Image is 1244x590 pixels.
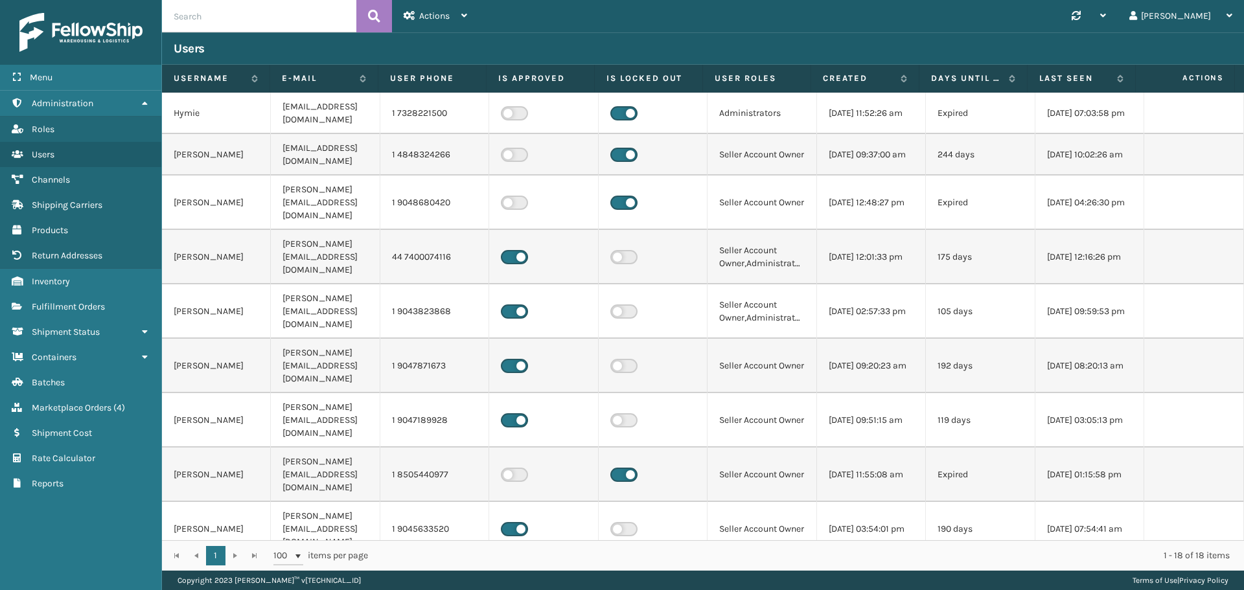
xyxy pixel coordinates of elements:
a: Terms of Use [1133,576,1177,585]
td: [PERSON_NAME] [162,448,271,502]
td: Expired [926,93,1035,134]
span: Return Addresses [32,250,102,261]
span: Rate Calculator [32,453,95,464]
span: Marketplace Orders [32,402,111,413]
td: 190 days [926,502,1035,556]
td: [DATE] 12:16:26 pm [1035,230,1144,284]
span: Shipment Cost [32,427,92,438]
span: Actions [1140,67,1232,89]
td: 1 9048680420 [380,176,489,230]
label: Last Seen [1039,73,1111,84]
td: [DATE] 09:59:53 pm [1035,284,1144,339]
td: 244 days [926,134,1035,176]
span: Products [32,225,68,236]
td: Expired [926,448,1035,502]
td: [EMAIL_ADDRESS][DOMAIN_NAME] [271,134,380,176]
td: Seller Account Owner [708,393,816,448]
span: Fulfillment Orders [32,301,105,312]
span: Actions [419,10,450,21]
td: [PERSON_NAME] [162,502,271,556]
div: | [1133,571,1228,590]
td: Seller Account Owner [708,448,816,502]
span: Menu [30,72,52,83]
td: 175 days [926,230,1035,284]
td: [DATE] 11:52:26 am [817,93,926,134]
td: 1 8505440977 [380,448,489,502]
span: Roles [32,124,54,135]
td: [PERSON_NAME] [162,284,271,339]
div: 1 - 18 of 18 items [386,549,1230,562]
td: [DATE] 01:15:58 pm [1035,448,1144,502]
td: 1 9047871673 [380,339,489,393]
td: [DATE] 04:26:30 pm [1035,176,1144,230]
td: 192 days [926,339,1035,393]
img: logo [19,13,143,52]
span: ( 4 ) [113,402,125,413]
td: Expired [926,176,1035,230]
span: Channels [32,174,70,185]
td: 105 days [926,284,1035,339]
td: [PERSON_NAME] [162,134,271,176]
span: items per page [273,546,368,565]
td: [DATE] 10:02:26 am [1035,134,1144,176]
td: [PERSON_NAME][EMAIL_ADDRESS][DOMAIN_NAME] [271,448,380,502]
label: E-mail [282,73,353,84]
td: [PERSON_NAME][EMAIL_ADDRESS][DOMAIN_NAME] [271,176,380,230]
td: [DATE] 09:20:23 am [817,339,926,393]
td: [PERSON_NAME] [162,393,271,448]
td: [PERSON_NAME][EMAIL_ADDRESS][DOMAIN_NAME] [271,230,380,284]
span: Administration [32,98,93,109]
td: [DATE] 12:48:27 pm [817,176,926,230]
td: [DATE] 07:03:58 pm [1035,93,1144,134]
span: Reports [32,478,63,489]
td: Seller Account Owner,Administrators [708,230,816,284]
label: Is Approved [498,73,582,84]
td: [PERSON_NAME] [162,230,271,284]
td: [DATE] 12:01:33 pm [817,230,926,284]
p: Copyright 2023 [PERSON_NAME]™ v [TECHNICAL_ID] [178,571,361,590]
td: 1 9047189928 [380,393,489,448]
span: 100 [273,549,293,562]
td: Seller Account Owner [708,176,816,230]
td: [EMAIL_ADDRESS][DOMAIN_NAME] [271,93,380,134]
span: Inventory [32,276,70,287]
td: Seller Account Owner [708,134,816,176]
td: 1 9043823868 [380,284,489,339]
td: Hymie [162,93,271,134]
td: [DATE] 08:20:13 am [1035,339,1144,393]
span: Shipment Status [32,326,100,337]
td: [DATE] 09:51:15 am [817,393,926,448]
label: Days until password expires [931,73,1002,84]
td: [PERSON_NAME] [162,339,271,393]
td: [PERSON_NAME] [162,176,271,230]
td: 119 days [926,393,1035,448]
a: 1 [206,546,225,565]
td: 1 7328221500 [380,93,489,134]
td: 1 9045633520 [380,502,489,556]
label: User phone [390,73,474,84]
span: Batches [32,377,65,388]
td: [DATE] 03:05:13 pm [1035,393,1144,448]
td: 1 4848324266 [380,134,489,176]
td: Administrators [708,93,816,134]
td: [DATE] 07:54:41 am [1035,502,1144,556]
td: [PERSON_NAME][EMAIL_ADDRESS][DOMAIN_NAME] [271,284,380,339]
td: [PERSON_NAME][EMAIL_ADDRESS][DOMAIN_NAME] [271,393,380,448]
td: Seller Account Owner [708,339,816,393]
span: Shipping Carriers [32,199,102,210]
td: [PERSON_NAME][EMAIL_ADDRESS][DOMAIN_NAME] [271,502,380,556]
td: [DATE] 09:37:00 am [817,134,926,176]
td: 44 7400074116 [380,230,489,284]
label: Username [174,73,245,84]
span: Containers [32,352,76,363]
span: Users [32,149,54,160]
td: Seller Account Owner,Administrators [708,284,816,339]
td: Seller Account Owner [708,502,816,556]
td: [DATE] 11:55:08 am [817,448,926,502]
label: Created [823,73,894,84]
label: User Roles [715,73,799,84]
a: Privacy Policy [1179,576,1228,585]
h3: Users [174,41,205,56]
label: Is Locked Out [606,73,691,84]
td: [DATE] 02:57:33 pm [817,284,926,339]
